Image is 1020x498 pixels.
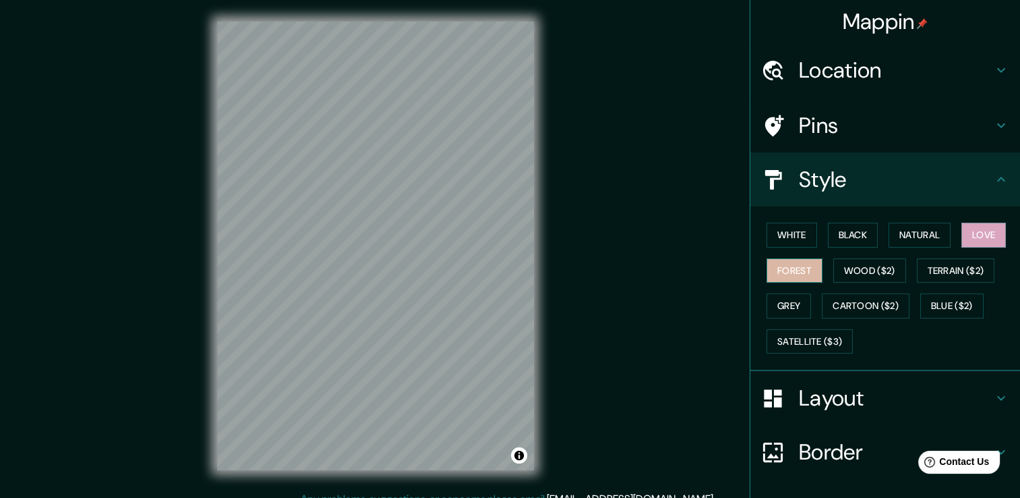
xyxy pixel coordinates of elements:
[799,112,993,139] h4: Pins
[799,385,993,412] h4: Layout
[799,439,993,466] h4: Border
[961,223,1006,248] button: Love
[917,18,928,29] img: pin-icon.png
[900,445,1005,483] iframe: Help widget launcher
[767,294,811,319] button: Grey
[920,294,984,319] button: Blue ($2)
[767,329,853,354] button: Satellite ($3)
[750,99,1020,153] div: Pins
[917,258,995,283] button: Terrain ($2)
[822,294,909,319] button: Cartoon ($2)
[843,8,928,35] h4: Mappin
[889,223,951,248] button: Natural
[799,166,993,193] h4: Style
[750,153,1020,206] div: Style
[799,57,993,84] h4: Location
[750,371,1020,425] div: Layout
[767,258,822,283] button: Forest
[750,43,1020,97] div: Location
[767,223,817,248] button: White
[750,425,1020,479] div: Border
[511,447,527,464] button: Toggle attribution
[217,22,534,470] canvas: Map
[833,258,906,283] button: Wood ($2)
[828,223,878,248] button: Black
